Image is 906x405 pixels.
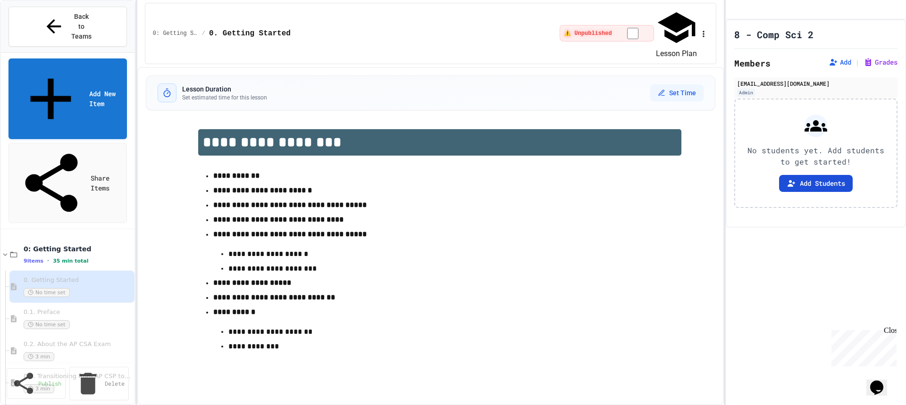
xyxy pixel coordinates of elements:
span: ⚠️ Unpublished [563,30,612,37]
a: Share Items [8,143,127,223]
span: / [202,30,205,37]
span: No time set [24,320,70,329]
span: 0. Getting Started [209,28,291,39]
span: 9 items [24,258,43,264]
div: ⚠️ Students cannot see this content! Click the toggle to publish it and make it visible to your c... [559,25,654,42]
a: Add New Item [8,58,127,139]
h1: 8 - Comp Sci 2 [734,28,814,41]
span: 0. Getting Started [24,276,131,284]
a: Delete [69,367,128,400]
h2: Members [734,57,771,70]
p: No students yet. Add students to get started! [743,145,889,167]
button: Add Students [779,175,853,192]
iframe: chat widget [866,367,897,396]
span: 35 min total [53,258,88,264]
span: • [47,257,49,264]
button: Lesson Plan [656,7,697,60]
input: publish toggle [616,28,650,39]
span: 3 min [24,352,54,361]
div: Admin [737,89,755,97]
iframe: chat widget [828,326,897,366]
div: Chat with us now!Close [4,4,65,60]
span: No time set [24,288,70,297]
h3: Lesson Duration [182,84,267,94]
p: Set estimated time for this lesson [182,94,267,101]
span: 0.1. Preface [24,308,131,316]
button: Back to Teams [8,7,127,47]
a: Publish [7,368,66,398]
span: 0: Getting Started [153,30,198,37]
button: Set Time [650,84,704,101]
span: 0: Getting Started [24,245,133,253]
div: [EMAIL_ADDRESS][DOMAIN_NAME] [737,79,895,88]
span: | [855,57,860,68]
button: Add [829,58,851,67]
button: Grades [864,58,898,67]
span: Back to Teams [70,12,92,41]
span: 0.2. About the AP CSA Exam [24,340,131,348]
